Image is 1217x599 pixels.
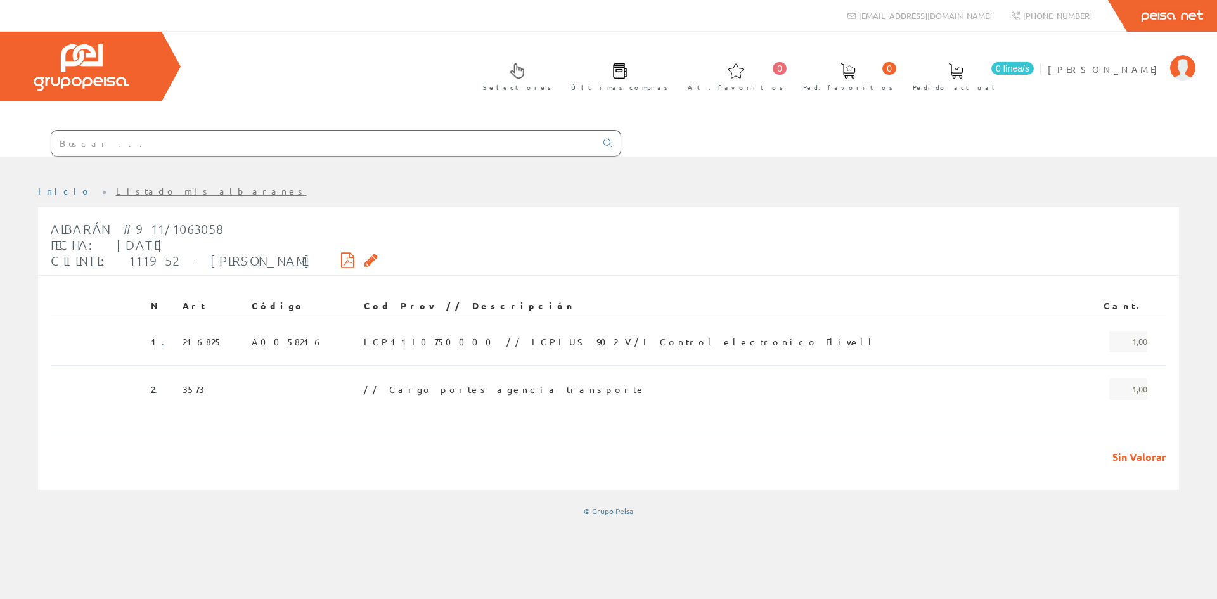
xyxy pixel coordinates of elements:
[155,383,165,395] a: .
[51,131,596,156] input: Buscar ...
[900,53,1037,99] a: 0 línea/s Pedido actual
[773,62,787,75] span: 0
[688,81,783,94] span: Art. favoritos
[364,378,646,400] span: // Cargo portes agencia transporte
[571,81,668,94] span: Últimas compras
[252,331,323,352] span: A0058216
[1078,295,1152,318] th: Cant.
[1048,53,1195,65] a: [PERSON_NAME]
[470,53,558,99] a: Selectores
[116,185,307,196] a: Listado mis albaranes
[162,336,172,347] a: .
[359,295,1078,318] th: Cod Prov // Descripción
[151,331,172,352] span: 1
[38,185,92,196] a: Inicio
[1109,331,1147,352] span: 1,00
[364,255,378,264] i: Solicitar por email copia firmada
[913,81,999,94] span: Pedido actual
[183,378,204,400] span: 3573
[882,62,896,75] span: 0
[991,62,1034,75] span: 0 línea/s
[247,295,359,318] th: Código
[38,506,1179,517] div: © Grupo Peisa
[859,10,992,21] span: [EMAIL_ADDRESS][DOMAIN_NAME]
[183,331,222,352] span: 216825
[483,81,551,94] span: Selectores
[1048,63,1164,75] span: [PERSON_NAME]
[51,221,311,268] span: Albarán #911/1063058 Fecha: [DATE] Cliente: 111952 - [PERSON_NAME]
[146,295,177,318] th: N
[364,331,877,352] span: ICP11I0750000 // ICPLUS 902 V/I Control electronico Eliwell
[34,44,129,91] img: Grupo Peisa
[341,255,354,264] i: Descargar PDF
[1103,450,1166,465] span: Sin Valorar
[558,53,674,99] a: Últimas compras
[1023,10,1092,21] span: [PHONE_NUMBER]
[803,81,893,94] span: Ped. favoritos
[177,295,247,318] th: Art
[151,378,165,400] span: 2
[1109,378,1147,400] span: 1,00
